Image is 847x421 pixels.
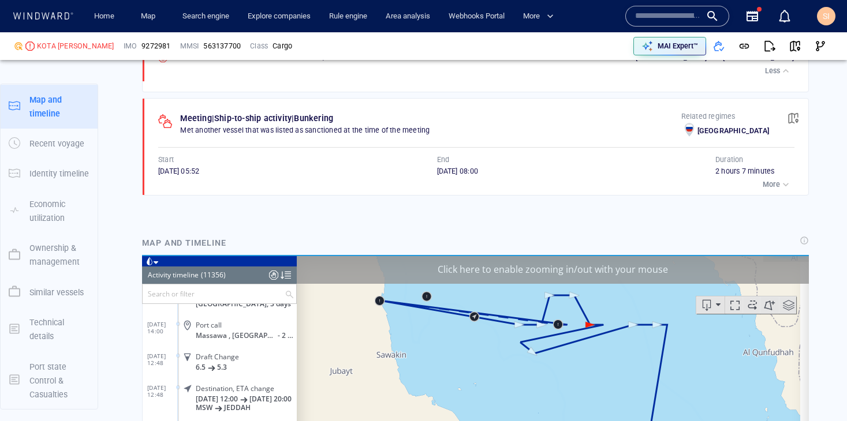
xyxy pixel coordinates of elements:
dl: [DATE] 00:06Drifting[GEOGRAPHIC_DATA], a day [5,265,155,297]
span: [DATE] 23:00 [5,170,36,183]
div: Toggle vessel historical path [600,42,618,59]
span: [DATE] 05:52 [158,167,199,175]
p: Technical details [29,315,89,344]
button: Port state Control & Casualties [1,352,98,410]
a: Map and timeline [1,100,98,111]
span: ETA change [54,170,92,178]
span: [GEOGRAPHIC_DATA], 3 days [54,44,149,53]
a: Technical details [1,323,98,334]
button: Recent voyage [1,129,98,159]
dl: [DATE] 03:22EEZ Visit[GEOGRAPHIC_DATA] and [GEOGRAPHIC_DATA], 9 hours [5,193,155,234]
a: Economic utilization [1,205,98,216]
dl: [DATE] 12:15EEZ Visit[GEOGRAPHIC_DATA], 6 days [5,234,155,265]
a: Webhooks Portal [444,6,509,27]
button: Export vessel information [554,42,583,59]
div: Focus on vessel path [583,42,600,59]
span: [DATE] 03:22 [5,201,36,215]
span: [DATE] 12:10 [5,337,36,351]
p: Port state Control & Casualties [29,360,89,402]
div: High risk [25,42,35,51]
span: Drifting [54,337,78,345]
span: [GEOGRAPHIC_DATA], 7 hours [54,315,154,324]
span: Massawa , [GEOGRAPHIC_DATA] [54,76,136,85]
span: KOTA HANDAL [37,41,114,51]
a: Map [136,6,164,27]
p: Met another vessel that was listed as sanctioned at the time of the meeting [180,125,681,136]
span: EEZ Visit [54,201,81,210]
span: Edit activity risk [140,274,150,281]
span: 9272981 [141,41,170,51]
span: EEZ Visit [54,242,81,250]
button: Search engine [178,6,234,27]
span: More [523,10,554,23]
button: 1 day[DATE]-[DATE] [161,291,263,311]
a: Recent voyage [1,138,98,149]
p: Ship-to-ship activity [214,111,292,125]
span: [DATE] 20:00 [107,140,150,148]
span: [GEOGRAPHIC_DATA], a day [54,284,145,292]
dl: [DATE] 12:48Draft Change6.55.3 [5,89,155,121]
div: 2 hours 7 minutes [715,166,794,176]
button: Visual Link Analysis [808,33,833,59]
p: Identity timeline [29,167,89,181]
a: OpenStreetMap [547,348,603,356]
button: Create an AOI. [618,42,637,59]
p: Bunkering [294,111,333,125]
div: Cargo [273,41,292,51]
p: End [437,155,450,165]
span: SI [823,12,830,21]
a: Port state Control & Casualties [1,374,98,385]
span: 5.3 [75,108,85,116]
span: [DATE] 23:00 [107,180,150,189]
button: Technical details [1,307,98,352]
p: Less [765,66,780,76]
iframe: Chat [798,369,838,412]
dl: [DATE] 23:00ETA change[DATE] 20:00[DATE] 23:00 [5,161,155,193]
dl: [DATE] 14:00Port callMassawa , [GEOGRAPHIC_DATA]- 2 days [5,58,155,89]
span: Draft Change [54,97,97,106]
p: IMO [124,41,137,51]
a: Home [89,6,119,27]
button: Identity timeline [1,159,98,189]
button: View on map [781,106,806,131]
div: Map and timeline [137,231,231,254]
button: MAI Expert™ [633,37,706,55]
div: Notification center [778,9,792,23]
span: [DATE] 12:48 [5,97,36,111]
p: [GEOGRAPHIC_DATA] [697,126,769,136]
span: [DATE] 12:15 [5,242,36,255]
button: Less [762,63,794,79]
a: Mapbox logo [158,341,209,354]
button: Add to vessel list [706,33,732,59]
span: MSW [54,148,70,157]
button: More [760,176,794,193]
div: KOTA [PERSON_NAME] [37,41,114,51]
p: Duration [715,155,744,165]
span: Drifting [54,273,78,282]
span: Drifting [54,305,78,314]
dl: [DATE] 12:10Drifting[GEOGRAPHIC_DATA], 2 days [5,329,155,360]
button: Export report [757,33,782,59]
div: [DATE] - [DATE] [190,292,240,310]
p: Ownership & management [29,241,89,269]
dl: [DATE] 05:05Drifting[GEOGRAPHIC_DATA], 7 hours [5,297,155,329]
span: [DATE] 12:48 [5,129,36,143]
div: Toggle map information layers [637,42,654,59]
button: Home [85,6,122,27]
p: Class [250,41,268,51]
p: More [763,179,780,190]
button: Map and timeline [1,85,98,129]
span: Edit activity risk [140,337,150,344]
button: Get link [732,33,757,59]
span: JEDDAH [82,148,109,157]
p: MAI Expert™ [658,41,698,51]
div: (11356) [59,12,84,29]
a: Improve this map [607,348,664,356]
button: Similar vessels [1,277,98,307]
dl: [DATE] 12:48Destination, ETA change[DATE] 12:00[DATE] 20:00MSWJEDDAH [5,121,155,161]
button: Area analysis [381,6,435,27]
button: Ownership & management [1,233,98,277]
span: [DATE] 08:00 [437,167,478,175]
